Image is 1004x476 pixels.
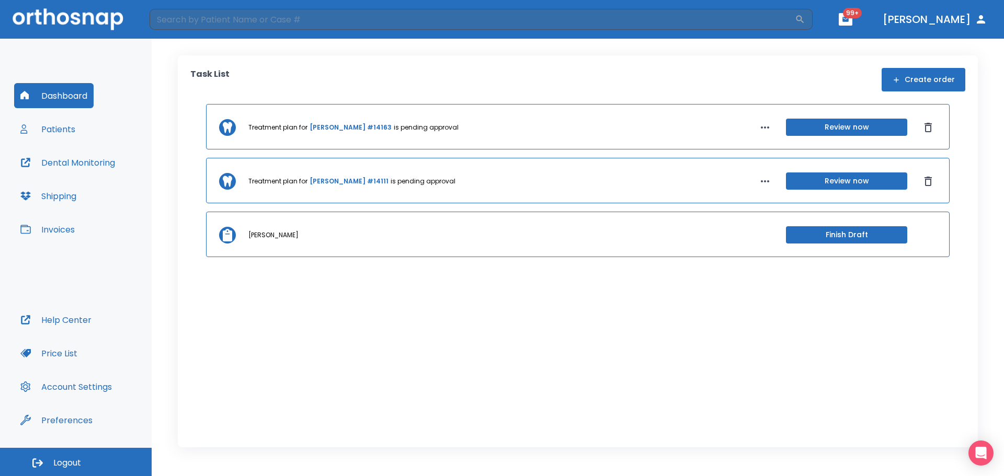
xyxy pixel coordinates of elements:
p: Treatment plan for [248,177,307,186]
p: Treatment plan for [248,123,307,132]
img: Orthosnap [13,8,123,30]
button: Dismiss [920,173,937,190]
a: [PERSON_NAME] #14163 [310,123,392,132]
button: Review now [786,119,907,136]
div: Open Intercom Messenger [968,440,994,466]
button: Dismiss [920,119,937,136]
p: Task List [190,68,230,91]
p: is pending approval [394,123,459,132]
button: Create order [882,68,965,91]
button: Shipping [14,183,83,208]
button: Help Center [14,307,98,332]
button: Dashboard [14,83,94,108]
input: Search by Patient Name or Case # [150,9,795,30]
button: Account Settings [14,374,118,399]
span: 99+ [843,8,862,18]
button: [PERSON_NAME] [878,10,991,29]
span: Logout [53,457,81,469]
p: is pending approval [391,177,455,186]
button: Preferences [14,408,99,433]
button: Finish Draft [786,226,907,243]
button: Price List [14,341,84,366]
button: Invoices [14,217,81,242]
button: Dental Monitoring [14,150,121,175]
p: [PERSON_NAME] [248,230,299,240]
button: Patients [14,117,82,142]
a: [PERSON_NAME] #14111 [310,177,389,186]
button: Review now [786,172,907,190]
